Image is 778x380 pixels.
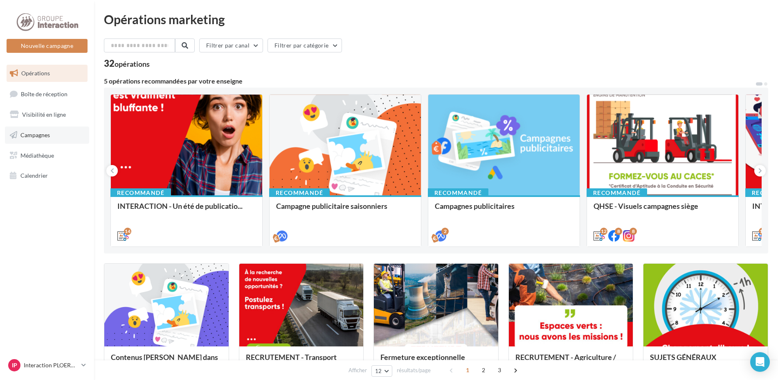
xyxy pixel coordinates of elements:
button: Filtrer par catégorie [268,38,342,52]
span: QHSE - Visuels campagnes siège [594,201,698,210]
a: Campagnes [5,127,89,144]
span: Fermeture exceptionnelle [380,353,465,362]
button: Nouvelle campagne [7,39,88,53]
div: 12 [600,228,607,235]
div: 5 opérations recommandées par votre enseigne [104,78,755,84]
span: 3 [493,364,506,377]
a: Opérations [5,65,89,82]
div: Open Intercom Messenger [750,352,770,372]
span: 12 [375,368,382,374]
span: Calendrier [20,172,48,179]
div: 8 [630,228,637,235]
a: Médiathèque [5,147,89,164]
div: 2 [441,228,449,235]
a: IP Interaction PLOERMEL [7,357,88,373]
p: Interaction PLOERMEL [24,361,78,369]
span: Campagnes [20,131,50,138]
div: Recommandé [587,188,647,197]
div: 32 [104,59,150,68]
span: 2 [477,364,490,377]
span: IP [12,361,17,369]
span: Opérations [21,70,50,77]
span: SUJETS GÉNÉRAUX [650,353,716,362]
div: Opérations marketing [104,13,768,25]
span: RECRUTEMENT - Transport [246,353,337,362]
span: Campagnes publicitaires [435,201,515,210]
div: opérations [115,60,150,68]
div: 8 [615,228,622,235]
span: Afficher [349,366,367,374]
div: Recommandé [110,188,171,197]
div: 12 [759,228,766,235]
div: 14 [124,228,131,235]
a: Boîte de réception [5,85,89,103]
span: Boîte de réception [21,90,67,97]
a: Visibilité en ligne [5,106,89,123]
span: résultats/page [397,366,431,374]
div: Recommandé [428,188,488,197]
span: Médiathèque [20,152,54,158]
span: INTERACTION - Un été de publicatio... [117,201,243,210]
div: Recommandé [269,188,330,197]
span: 1 [461,364,474,377]
span: Visibilité en ligne [22,111,66,118]
button: Filtrer par canal [199,38,263,52]
a: Calendrier [5,167,89,184]
button: 12 [371,365,392,377]
span: Campagne publicitaire saisonniers [276,201,387,210]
